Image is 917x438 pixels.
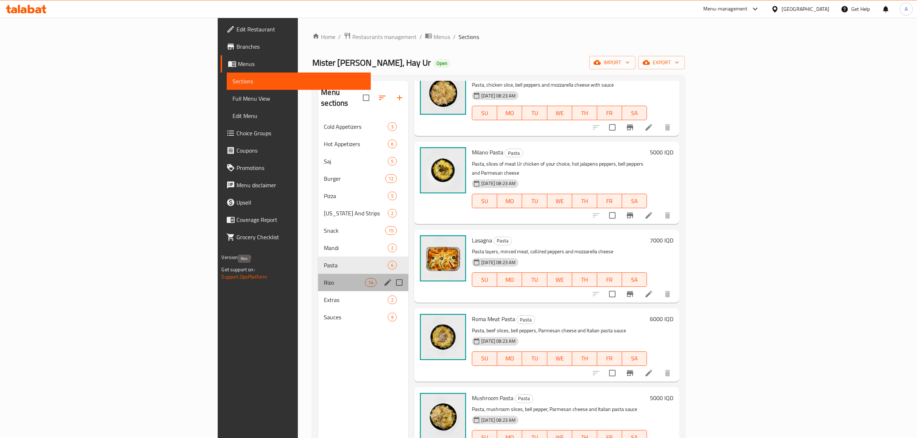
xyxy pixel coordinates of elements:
[600,196,619,206] span: FR
[236,146,365,155] span: Coupons
[318,257,408,274] div: Pasta6
[221,176,371,194] a: Menu disclaimer
[318,170,408,187] div: Burger12
[236,163,365,172] span: Promotions
[232,94,365,103] span: Full Menu View
[472,159,647,178] p: Pasta, slices of meat Ur chicken of your choice, hot jalapeno peppers, bell peppers and Parmesan ...
[517,315,535,324] div: Pasta
[472,235,492,246] span: Lasagna
[625,353,644,364] span: SA
[522,106,547,120] button: TU
[644,211,653,220] a: Edit menu item
[472,106,497,120] button: SU
[324,313,388,321] div: Sauces
[472,326,647,335] p: Pasta, beef slices, bell peppers, Parmesan cheese and Italian pasta sauce
[905,5,908,13] span: A
[388,158,396,165] span: 5
[236,233,365,241] span: Grocery Checklist
[227,73,371,90] a: Sections
[472,194,497,208] button: SU
[232,77,365,86] span: Sections
[318,291,408,308] div: Extras2
[600,275,619,285] span: FR
[625,196,644,206] span: SA
[478,417,518,424] span: [DATE] 08:23 AM
[386,227,396,234] span: 15
[221,253,239,262] span: Version:
[475,353,494,364] span: SU
[650,393,673,403] h6: 5000 IQD
[236,42,365,51] span: Branches
[458,32,479,41] span: Sections
[597,194,622,208] button: FR
[644,123,653,132] a: Edit menu item
[621,364,639,382] button: Branch-specific-item
[324,244,388,252] span: Mandi
[597,351,622,366] button: FR
[525,108,544,118] span: TU
[388,297,396,303] span: 2
[605,208,620,223] span: Select to update
[522,351,547,366] button: TU
[388,192,397,200] div: items
[324,174,385,183] span: Burger
[475,275,494,285] span: SU
[391,89,408,106] button: Add section
[472,405,647,414] p: Pasta, mushroom slices, bell pepper, Parmesan cheese and Italian pasta sauce
[221,159,371,176] a: Promotions
[324,295,388,304] span: Extras
[352,32,417,41] span: Restaurants management
[388,295,397,304] div: items
[515,394,533,403] span: Pasta
[453,32,456,41] li: /
[324,226,385,235] span: Snack
[318,153,408,170] div: Saj5
[221,228,371,246] a: Grocery Checklist
[388,209,397,218] div: items
[494,237,512,245] div: Pasta
[420,147,466,193] img: Milano Pasta
[318,187,408,205] div: Pizza5
[494,237,512,245] span: Pasta
[472,247,647,256] p: Pasta layers, minced meat, colUred peppers and mozzarella cheese
[388,141,396,148] span: 6
[497,106,522,120] button: MO
[388,313,397,321] div: items
[575,275,594,285] span: TH
[324,192,388,200] span: Pizza
[600,353,619,364] span: FR
[497,194,522,208] button: MO
[497,351,522,366] button: MO
[318,222,408,239] div: Snack15
[221,194,371,211] a: Upsell
[597,106,622,120] button: FR
[572,106,597,120] button: TH
[434,32,450,41] span: Menus
[472,351,497,366] button: SU
[659,285,676,303] button: delete
[221,272,267,281] a: Support.OpsPlatform
[232,111,365,120] span: Edit Menu
[505,149,523,157] div: Pasta
[236,129,365,137] span: Choice Groups
[525,353,544,364] span: TU
[318,274,408,291] div: Rizo14edit
[597,272,622,287] button: FR
[236,25,365,34] span: Edit Restaurant
[589,56,635,69] button: import
[388,193,396,200] span: 5
[575,108,594,118] span: TH
[472,314,515,324] span: Roma Meat Pasta
[659,364,676,382] button: delete
[324,261,388,270] span: Pasta
[522,194,547,208] button: TU
[236,198,365,207] span: Upsell
[650,147,673,157] h6: 5000 IQD
[388,261,397,270] div: items
[547,272,572,287] button: WE
[388,157,397,166] div: items
[547,106,572,120] button: WE
[221,38,371,55] a: Branches
[388,123,396,130] span: 3
[388,210,396,217] span: 2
